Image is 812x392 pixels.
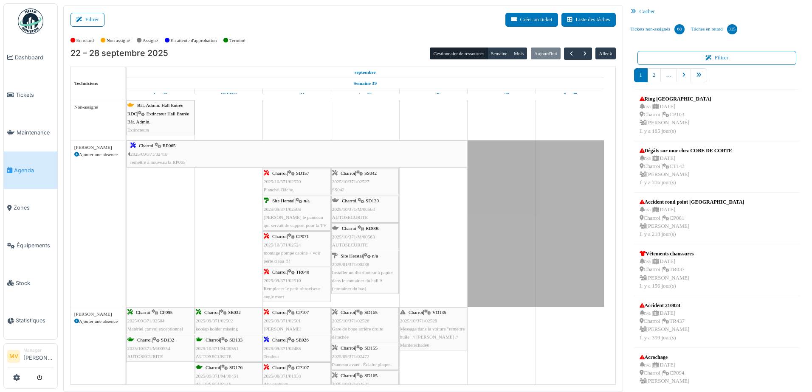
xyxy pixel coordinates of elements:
span: RD006 [366,226,379,231]
span: Charroi [272,269,287,274]
a: Vêtements chaussures n/a |[DATE] Charroi |TR037 [PERSON_NAME]Il y a 156 jour(s) [637,248,696,292]
span: CP071 [296,234,309,239]
span: 2025/10/371/M/00563 [332,234,375,239]
div: Non-assigné [74,104,121,111]
span: AUTOSECURITE [196,354,231,359]
span: Équipements [17,241,54,249]
div: Dégâts sur mur chez COBE DE CORTE [640,147,732,154]
span: 2025/10/371/02528 [400,318,437,323]
span: 2025/09/371/M/00451 [196,373,239,378]
button: Filtrer [70,13,104,27]
div: | [264,232,330,265]
span: Zones [14,204,54,212]
a: Stock [4,264,57,302]
span: Panneau avant . Éclaire plaque. [332,362,392,367]
span: Planché. Bâche. [264,187,294,192]
span: remettre a nouveau la RP065 [130,160,186,165]
span: SD165 [364,310,378,315]
button: Suivant [578,48,592,60]
span: Matériel convoi exceptionnel [127,326,183,331]
div: Accident 210824 [640,302,690,309]
span: SD176 [229,365,242,370]
span: Techniciens [74,81,98,86]
label: Assigné [143,37,158,44]
span: Charroi [272,310,287,315]
span: Tendeur [264,354,279,359]
span: RP065 [163,143,175,148]
div: | [332,252,398,293]
img: Badge_color-CXgf-gQk.svg [18,8,43,34]
h2: 22 – 28 septembre 2025 [70,48,168,59]
a: 22 septembre 2025 [152,89,169,100]
div: n/a | [DATE] Charroi | CP103 [PERSON_NAME] Il y a 185 jour(s) [640,103,711,135]
span: Site Herstal [272,198,295,203]
span: SS042 [364,171,377,176]
span: 2025/09/371/02501 [264,318,301,323]
span: Extincteurs [127,127,149,132]
span: Charroi [206,337,220,342]
a: 23 septembre 2025 [219,89,239,100]
label: Terminé [229,37,245,44]
span: Gare de boue arrière droite détachée [332,326,383,339]
span: Charroi [341,373,355,378]
a: Tickets non-assignés [627,18,688,41]
div: | [196,336,262,361]
span: 2025/08/371/01938 [264,373,301,378]
button: Aujourd'hui [531,48,561,59]
div: | [127,101,194,134]
span: Charroi [342,226,356,231]
span: montage pompe cabine + voir perte d'eau !!! [264,250,321,263]
button: Mois [510,48,527,59]
span: SD165 [364,373,378,378]
span: Charroi [137,337,152,342]
span: SS042 [332,187,344,192]
span: Stock [16,279,54,287]
span: Charroi [341,171,355,176]
span: n/a [372,253,378,258]
span: TR040 [296,269,309,274]
a: 1 [634,68,648,82]
a: Dashboard [4,39,57,76]
div: | [130,142,466,166]
span: AUTOSECURITE [127,354,163,359]
div: [PERSON_NAME] [74,144,121,151]
div: | [332,344,398,369]
span: Installer un distributeur à papier dans le container du hall A (container du bas) [332,270,393,291]
span: 2025/09/371/02510 [264,278,301,283]
span: 2025/10/371/M/00551 [196,346,239,351]
div: [PERSON_NAME] [74,311,121,318]
span: Message dans la voiture "remettre huile" // [PERSON_NAME] // Marderschaden [400,326,465,347]
span: 2025/09/371/02502 [196,318,233,323]
span: n/a [304,198,310,203]
span: SD157 [296,171,309,176]
a: MV Manager[PERSON_NAME] [7,347,54,367]
span: Maintenance [17,129,54,137]
span: SE026 [296,337,309,342]
a: Dégâts sur mur chez COBE DE CORTE n/a |[DATE] Charroi |CT143 [PERSON_NAME]Il y a 316 jour(s) [637,145,734,189]
span: Agenda [14,166,54,174]
button: Liste des tâches [561,13,616,27]
span: SD133 [229,337,242,342]
span: Dashboard [15,53,54,62]
div: Ring [GEOGRAPHIC_DATA] [640,95,711,103]
div: 315 [727,24,737,34]
span: Bât. Admin. Hall Entrée RDC [127,103,183,116]
span: Statistiques [16,316,54,325]
div: Accident rond point [GEOGRAPHIC_DATA] [640,198,744,206]
a: Accident rond point [GEOGRAPHIC_DATA] n/a |[DATE] Charroi |CP061 [PERSON_NAME]Il y a 218 jour(s) [637,196,747,241]
span: Charroi [136,310,150,315]
div: n/a | [DATE] Charroi | TR437 [PERSON_NAME] Il y a 399 jour(s) [640,309,690,342]
a: 22 septembre 2025 [352,67,378,78]
span: Site Herstal [341,253,363,258]
a: 28 septembre 2025 [560,89,579,100]
span: 2025/01/371/00238 [332,262,369,267]
div: Manager [23,347,54,353]
span: 2025/10/371/02526 [332,318,369,323]
span: 2025/10/371/02527 [332,179,369,184]
button: Aller à [595,48,615,59]
a: Équipements [4,227,57,264]
div: | [332,308,398,341]
span: AUTOSECURITE [196,381,231,386]
div: n/a | [DATE] Charroi | CT143 [PERSON_NAME] Il y a 316 jour(s) [640,154,732,187]
li: MV [7,350,20,363]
